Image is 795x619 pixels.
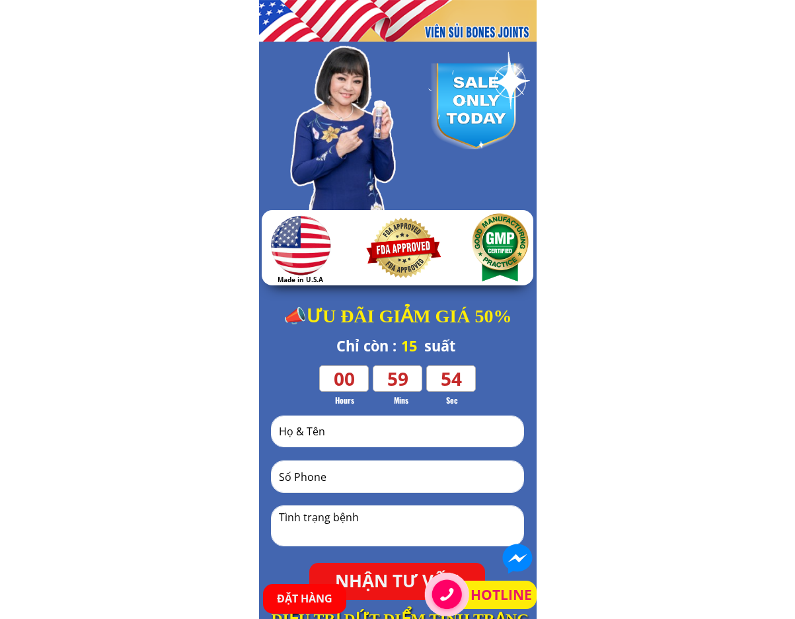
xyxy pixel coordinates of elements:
[435,394,469,406] h3: Sec
[309,563,485,600] p: NHẬN TƯ VẤN
[263,584,346,614] p: ĐẶT HÀNG
[278,302,517,332] h3: 📣ƯU ĐÃI GIẢM GIÁ 50%
[276,416,519,447] input: Họ & Tên
[471,584,536,606] a: HOTLINE
[276,461,519,492] input: THIẾU SỐ PHONE
[321,394,368,406] h3: Hours
[401,335,430,358] h3: 15
[278,275,325,285] h3: Made in U.S.A
[382,394,421,406] h3: Mins
[336,335,468,358] h3: Chỉ còn : suất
